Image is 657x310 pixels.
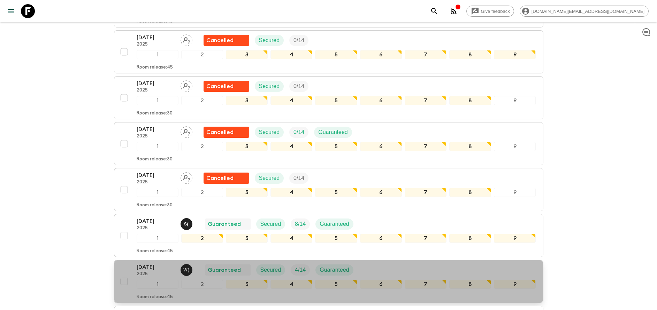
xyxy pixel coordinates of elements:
[259,82,280,90] p: Secured
[255,173,284,184] div: Secured
[528,9,648,14] span: [DOMAIN_NAME][EMAIL_ADDRESS][DOMAIN_NAME]
[315,50,357,59] div: 5
[137,225,175,231] p: 2025
[494,96,536,105] div: 9
[449,280,491,289] div: 8
[137,134,175,139] p: 2025
[449,142,491,151] div: 8
[315,142,357,151] div: 5
[360,50,402,59] div: 6
[137,280,178,289] div: 1
[137,180,175,185] p: 2025
[137,88,175,93] p: 2025
[405,234,446,243] div: 7
[494,50,536,59] div: 9
[114,168,543,211] button: [DATE]2025Assign pack leaderFlash Pack cancellationSecuredTrip Fill123456789Room release:30
[181,174,192,180] span: Assign pack leader
[137,248,173,254] p: Room release: 45
[270,280,312,289] div: 4
[183,267,189,273] p: W (
[405,280,446,289] div: 7
[137,96,178,105] div: 1
[137,263,175,271] p: [DATE]
[256,218,285,230] div: Secured
[181,266,194,272] span: Wawan (Made) Murawan
[137,50,178,59] div: 1
[181,218,194,230] button: S(
[270,234,312,243] div: 4
[427,4,441,18] button: search adventures
[181,128,192,134] span: Assign pack leader
[206,174,234,182] p: Cancelled
[137,33,175,42] p: [DATE]
[226,142,268,151] div: 3
[293,128,304,136] p: 0 / 14
[315,96,357,105] div: 5
[291,218,310,230] div: Trip Fill
[293,82,304,90] p: 0 / 14
[477,9,514,14] span: Give feedback
[289,35,308,46] div: Trip Fill
[206,128,234,136] p: Cancelled
[208,220,241,228] p: Guaranteed
[289,173,308,184] div: Trip Fill
[270,142,312,151] div: 4
[114,260,543,303] button: [DATE]2025Wawan (Made) MurawanGuaranteedSecuredTrip FillGuaranteed123456789Room release:45
[494,280,536,289] div: 9
[315,280,357,289] div: 5
[137,271,175,277] p: 2025
[259,128,280,136] p: Secured
[181,37,192,42] span: Assign pack leader
[137,42,175,47] p: 2025
[204,173,249,184] div: Flash Pack cancellation
[208,266,241,274] p: Guaranteed
[206,82,234,90] p: Cancelled
[184,221,189,227] p: S (
[293,36,304,45] p: 0 / 14
[114,214,543,257] button: [DATE]2025Shandy (Putu) Sandhi Astra JuniawanGuaranteedSecuredTrip FillGuaranteed123456789Room re...
[291,264,310,276] div: Trip Fill
[114,122,543,165] button: [DATE]2025Assign pack leaderFlash Pack cancellationSecuredTrip FillGuaranteed123456789Room releas...
[360,234,402,243] div: 6
[259,36,280,45] p: Secured
[449,50,491,59] div: 8
[181,188,223,197] div: 2
[204,127,249,138] div: Flash Pack cancellation
[137,294,173,300] p: Room release: 45
[137,65,173,70] p: Room release: 45
[320,266,349,274] p: Guaranteed
[4,4,18,18] button: menu
[256,264,285,276] div: Secured
[226,280,268,289] div: 3
[181,50,223,59] div: 2
[295,266,306,274] p: 4 / 14
[114,76,543,119] button: [DATE]2025Assign pack leaderFlash Pack cancellationSecuredTrip Fill123456789Room release:30
[181,96,223,105] div: 2
[360,142,402,151] div: 6
[494,188,536,197] div: 9
[181,82,192,88] span: Assign pack leader
[494,234,536,243] div: 9
[259,174,280,182] p: Secured
[137,217,175,225] p: [DATE]
[137,171,175,180] p: [DATE]
[137,188,178,197] div: 1
[181,220,194,226] span: Shandy (Putu) Sandhi Astra Juniawan
[255,127,284,138] div: Secured
[405,50,446,59] div: 7
[137,111,173,116] p: Room release: 30
[289,81,308,92] div: Trip Fill
[226,50,268,59] div: 3
[295,220,306,228] p: 8 / 14
[270,50,312,59] div: 4
[270,96,312,105] div: 4
[226,96,268,105] div: 3
[206,36,234,45] p: Cancelled
[360,188,402,197] div: 6
[181,234,223,243] div: 2
[137,79,175,88] p: [DATE]
[137,234,178,243] div: 1
[405,142,446,151] div: 7
[289,127,308,138] div: Trip Fill
[260,266,281,274] p: Secured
